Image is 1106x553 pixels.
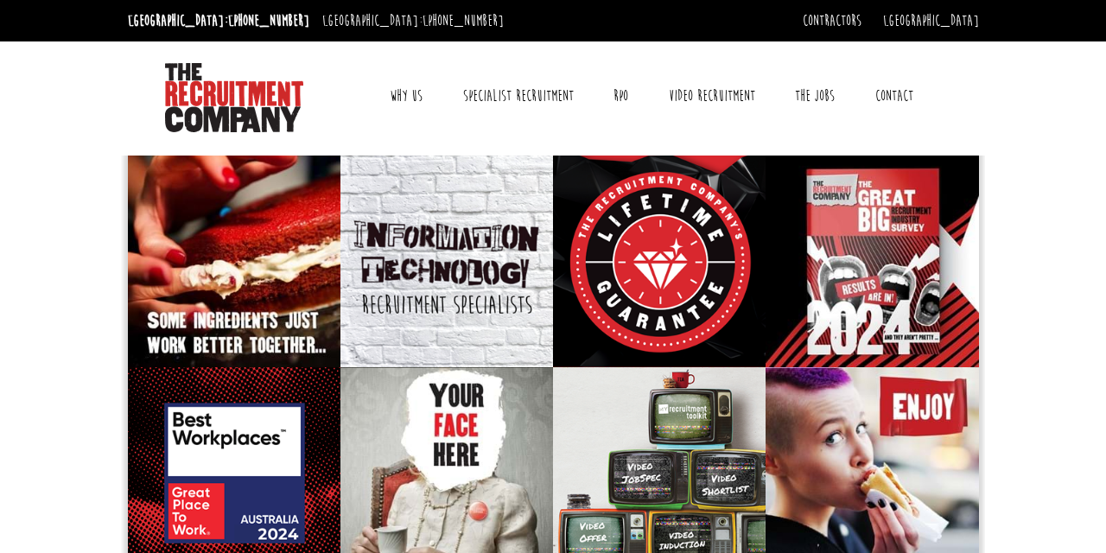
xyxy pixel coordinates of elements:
[318,7,508,35] li: [GEOGRAPHIC_DATA]:
[656,74,768,118] a: Video Recruitment
[228,11,309,30] a: [PHONE_NUMBER]
[803,11,861,30] a: Contractors
[377,74,435,118] a: Why Us
[450,74,587,118] a: Specialist Recruitment
[862,74,926,118] a: Contact
[883,11,979,30] a: [GEOGRAPHIC_DATA]
[423,11,504,30] a: [PHONE_NUMBER]
[124,7,314,35] li: [GEOGRAPHIC_DATA]:
[165,63,303,132] img: The Recruitment Company
[601,74,641,118] a: RPO
[782,74,848,118] a: The Jobs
